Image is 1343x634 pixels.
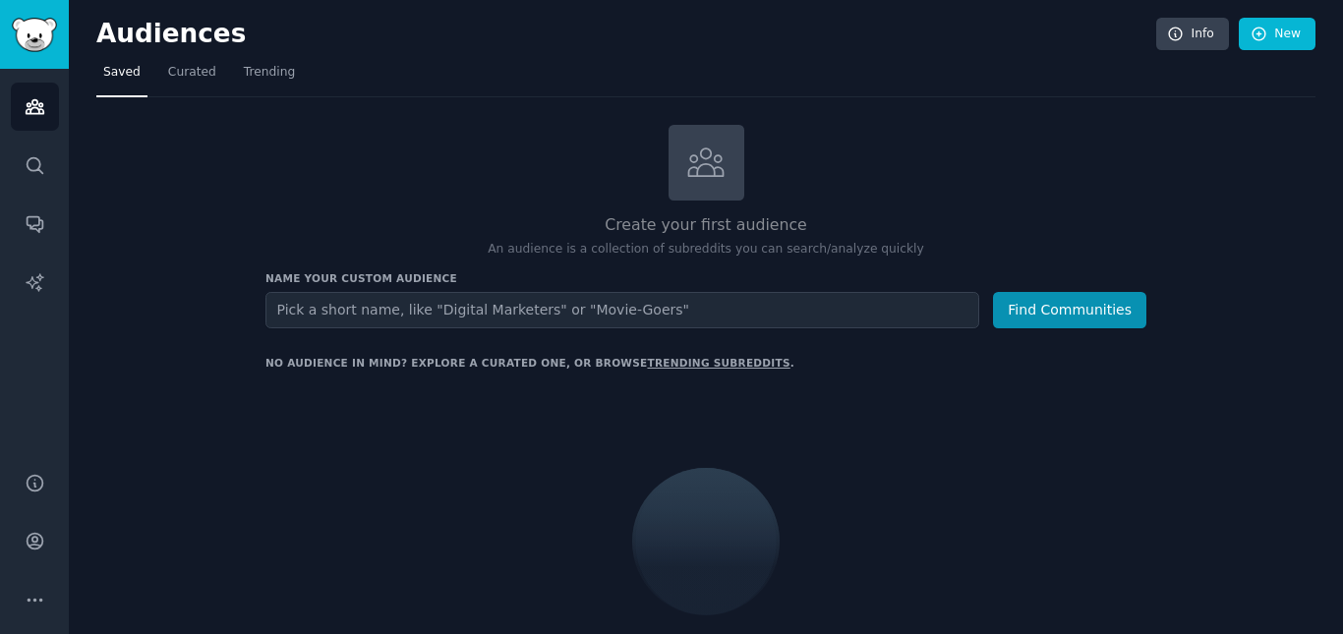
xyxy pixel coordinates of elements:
[1239,18,1315,51] a: New
[244,64,295,82] span: Trending
[265,241,1146,259] p: An audience is a collection of subreddits you can search/analyze quickly
[161,57,223,97] a: Curated
[12,18,57,52] img: GummySearch logo
[647,357,789,369] a: trending subreddits
[1156,18,1229,51] a: Info
[96,57,147,97] a: Saved
[265,356,794,370] div: No audience in mind? Explore a curated one, or browse .
[168,64,216,82] span: Curated
[993,292,1146,328] button: Find Communities
[103,64,141,82] span: Saved
[265,271,1146,285] h3: Name your custom audience
[265,213,1146,238] h2: Create your first audience
[237,57,302,97] a: Trending
[265,292,979,328] input: Pick a short name, like "Digital Marketers" or "Movie-Goers"
[96,19,1156,50] h2: Audiences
